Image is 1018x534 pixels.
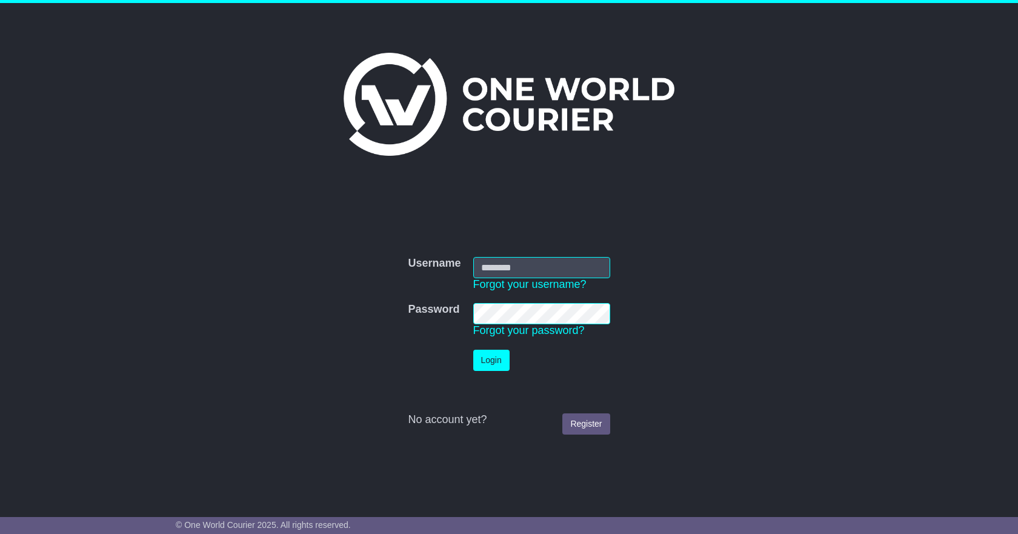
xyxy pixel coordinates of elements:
a: Register [562,413,610,435]
a: Forgot your username? [473,278,587,290]
label: Password [408,303,459,316]
button: Login [473,350,510,371]
label: Username [408,257,461,270]
div: No account yet? [408,413,610,427]
span: © One World Courier 2025. All rights reserved. [176,520,351,530]
a: Forgot your password? [473,324,585,336]
img: One World [344,53,674,156]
